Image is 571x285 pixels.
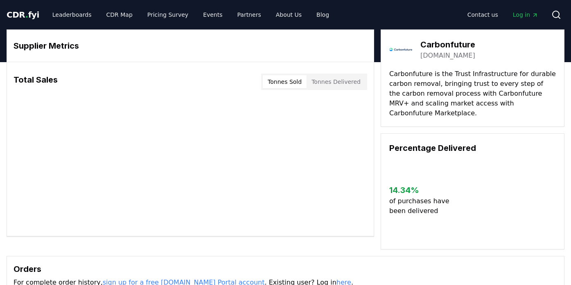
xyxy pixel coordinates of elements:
[14,74,58,90] h3: Total Sales
[310,7,336,22] a: Blog
[100,7,139,22] a: CDR Map
[389,38,412,61] img: Carbonfuture-logo
[513,11,538,19] span: Log in
[46,7,336,22] nav: Main
[420,51,475,61] a: [DOMAIN_NAME]
[506,7,545,22] a: Log in
[461,7,545,22] nav: Main
[389,196,456,216] p: of purchases have been delivered
[7,10,39,20] span: CDR fyi
[389,69,556,118] p: Carbonfuture is the Trust Infrastructure for durable carbon removal, bringing trust to every step...
[141,7,195,22] a: Pricing Survey
[263,75,307,88] button: Tonnes Sold
[389,184,456,196] h3: 14.34 %
[14,40,367,52] h3: Supplier Metrics
[231,7,268,22] a: Partners
[420,38,475,51] h3: Carbonfuture
[307,75,366,88] button: Tonnes Delivered
[14,263,557,275] h3: Orders
[461,7,505,22] a: Contact us
[46,7,98,22] a: Leaderboards
[269,7,308,22] a: About Us
[389,142,556,154] h3: Percentage Delivered
[25,10,28,20] span: .
[196,7,229,22] a: Events
[7,9,39,20] a: CDR.fyi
